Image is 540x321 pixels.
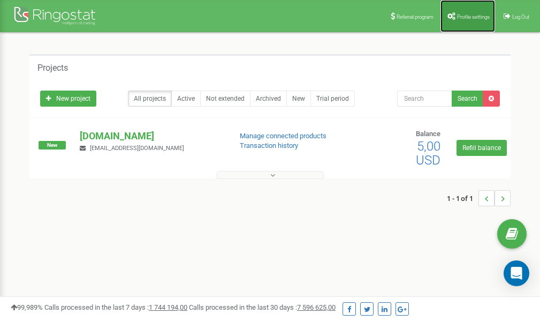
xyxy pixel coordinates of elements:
[457,140,507,156] a: Refill balance
[171,91,201,107] a: Active
[397,14,433,20] span: Referral program
[397,91,452,107] input: Search
[512,14,529,20] span: Log Out
[39,141,66,150] span: New
[240,141,298,150] a: Transaction history
[90,145,184,152] span: [EMAIL_ADDRESS][DOMAIN_NAME]
[240,132,326,140] a: Manage connected products
[447,190,478,206] span: 1 - 1 of 1
[128,91,172,107] a: All projects
[189,303,336,311] span: Calls processed in the last 30 days :
[44,303,187,311] span: Calls processed in the last 7 days :
[80,129,222,143] p: [DOMAIN_NAME]
[200,91,250,107] a: Not extended
[297,303,336,311] u: 7 596 625,00
[149,303,187,311] u: 1 744 194,00
[447,180,511,217] nav: ...
[11,303,43,311] span: 99,989%
[37,63,68,73] h5: Projects
[416,139,440,168] span: 5,00 USD
[310,91,355,107] a: Trial period
[40,91,96,107] a: New project
[286,91,311,107] a: New
[457,14,490,20] span: Profile settings
[416,130,440,138] span: Balance
[504,260,529,286] div: Open Intercom Messenger
[452,91,483,107] button: Search
[250,91,287,107] a: Archived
